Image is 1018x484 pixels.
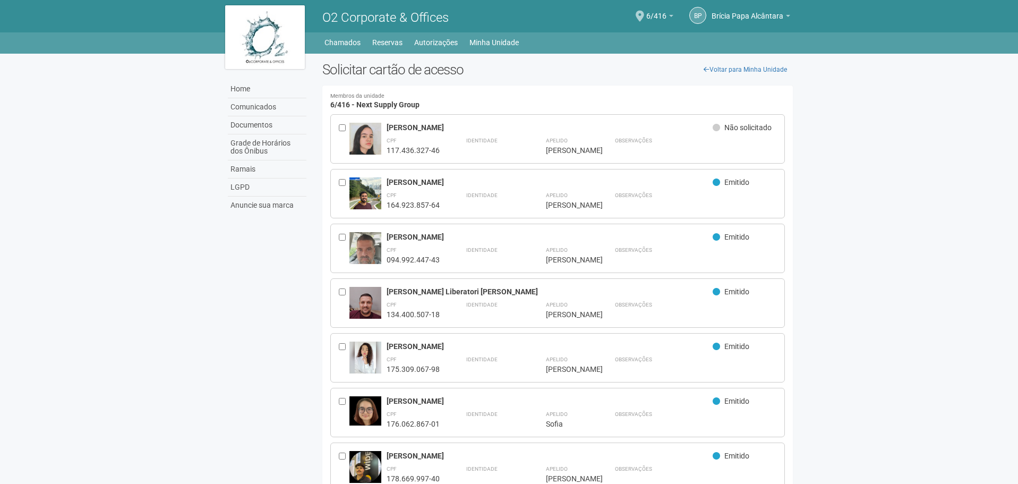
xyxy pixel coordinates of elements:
strong: Apelido [546,411,568,417]
div: [PERSON_NAME] [546,310,588,319]
div: [PERSON_NAME] [387,451,713,461]
strong: Apelido [546,192,568,198]
span: Emitido [724,178,749,186]
div: 117.436.327-46 [387,146,440,155]
strong: CPF [387,466,397,472]
strong: CPF [387,302,397,308]
div: [PERSON_NAME] [387,396,713,406]
div: 178.669.997-40 [387,474,440,483]
a: Grade de Horários dos Ônibus [228,134,306,160]
div: [PERSON_NAME] [387,177,713,187]
strong: Apelido [546,138,568,143]
a: 6/416 [646,13,673,22]
div: [PERSON_NAME] [387,123,713,132]
strong: Observações [615,356,652,362]
a: Comunicados [228,98,306,116]
span: Brícia Papa Alcântara [712,2,783,20]
div: 134.400.507-18 [387,310,440,319]
strong: Identidade [466,247,498,253]
h2: Solicitar cartão de acesso [322,62,793,78]
strong: Observações [615,247,652,253]
div: 175.309.067-98 [387,364,440,374]
strong: Identidade [466,192,498,198]
img: user.jpg [349,232,381,273]
a: Ramais [228,160,306,179]
strong: CPF [387,138,397,143]
span: Emitido [724,233,749,241]
strong: Identidade [466,138,498,143]
strong: Apelido [546,302,568,308]
span: O2 Corporate & Offices [322,10,449,25]
img: user.jpg [349,451,381,483]
strong: Apelido [546,356,568,362]
img: user.jpg [349,177,381,220]
strong: Observações [615,192,652,198]
a: Documentos [228,116,306,134]
strong: Observações [615,302,652,308]
strong: CPF [387,192,397,198]
div: [PERSON_NAME] [546,474,588,483]
strong: Observações [615,466,652,472]
a: Brícia Papa Alcântara [712,13,790,22]
div: [PERSON_NAME] [546,255,588,265]
img: user.jpg [349,123,381,167]
img: user.jpg [349,287,381,329]
img: logo.jpg [225,5,305,69]
div: [PERSON_NAME] [546,146,588,155]
a: Minha Unidade [469,35,519,50]
a: BP [689,7,706,24]
strong: Observações [615,411,652,417]
div: 094.992.447-43 [387,255,440,265]
span: Emitido [724,287,749,296]
strong: Apelido [546,247,568,253]
a: Reservas [372,35,403,50]
div: 164.923.857-64 [387,200,440,210]
h4: 6/416 - Next Supply Group [330,94,785,109]
div: [PERSON_NAME] [546,364,588,374]
a: Autorizações [414,35,458,50]
div: [PERSON_NAME] [546,200,588,210]
a: Voltar para Minha Unidade [698,62,793,78]
span: Não solicitado [724,123,772,132]
div: [PERSON_NAME] [387,232,713,242]
div: [PERSON_NAME] [387,342,713,351]
strong: CPF [387,411,397,417]
span: 6/416 [646,2,666,20]
a: Chamados [324,35,361,50]
a: LGPD [228,179,306,197]
strong: Apelido [546,466,568,472]
strong: Identidade [466,302,498,308]
div: Sofia [546,419,588,429]
strong: CPF [387,356,397,362]
strong: Observações [615,138,652,143]
img: user.jpg [349,342,381,373]
strong: Identidade [466,466,498,472]
span: Emitido [724,397,749,405]
strong: Identidade [466,356,498,362]
span: Emitido [724,342,749,351]
span: Emitido [724,452,749,460]
div: 176.062.867-01 [387,419,440,429]
small: Membros da unidade [330,94,785,99]
img: user.jpg [349,396,381,426]
strong: Identidade [466,411,498,417]
a: Anuncie sua marca [228,197,306,214]
strong: CPF [387,247,397,253]
div: [PERSON_NAME] Liberatori [PERSON_NAME] [387,287,713,296]
a: Home [228,80,306,98]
